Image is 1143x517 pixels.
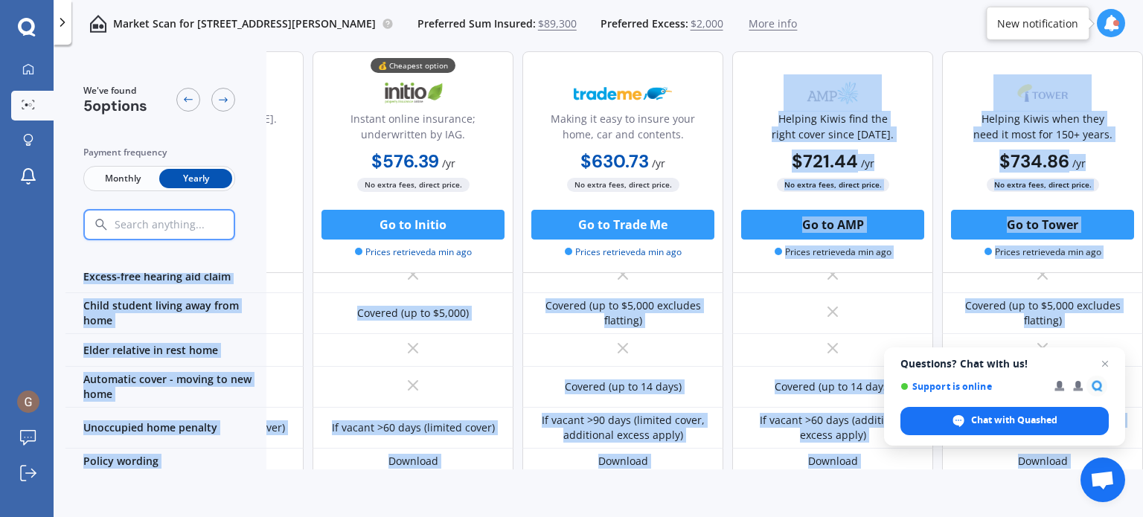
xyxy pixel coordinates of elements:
img: AMP.webp [784,74,882,112]
span: No extra fees, direct price. [357,178,470,192]
span: 5 options [83,96,147,115]
div: Elder relative in rest home [65,334,266,367]
div: Policy wording [65,449,266,475]
b: $721.44 [792,150,858,173]
span: We've found [83,84,147,97]
span: Questions? Chat with us! [900,358,1109,370]
img: Initio.webp [364,74,462,112]
span: $89,300 [538,16,577,31]
span: Prices retrieved a min ago [984,245,1101,259]
img: home-and-contents.b802091223b8502ef2dd.svg [89,15,107,33]
div: 💰 Cheapest option [371,58,455,73]
span: More info [749,16,797,31]
div: Open chat [1080,457,1125,502]
span: Prices retrieved a min ago [775,245,891,259]
div: New notification [997,16,1078,30]
div: If vacant >60 days (additional excess apply) [743,413,922,443]
div: Covered (up to $5,000 excludes flatting) [953,298,1132,328]
div: Helping Kiwis when they need it most for 150+ years. [955,111,1130,148]
span: No extra fees, direct price. [777,178,889,192]
span: / yr [1072,156,1086,170]
span: Monthly [86,169,159,188]
button: Go to Initio [321,210,505,240]
div: Unoccupied home penalty [65,408,266,449]
div: Chat with Quashed [900,407,1109,435]
div: If vacant >60 days (limited cover) [332,420,495,435]
b: $576.39 [371,150,439,173]
div: Covered (up to $5,000) [357,306,469,321]
div: Covered (up to 14 days) [565,379,682,394]
span: No extra fees, direct price. [567,178,679,192]
div: Child student living away from home [65,293,266,334]
b: $734.86 [999,150,1069,173]
span: Preferred Excess: [601,16,688,31]
div: Covered (up to 14 days) [775,379,891,394]
span: / yr [861,156,874,170]
a: Download [808,454,858,468]
b: $630.73 [580,150,649,173]
div: Making it easy to insure your home, car and contents. [535,111,711,148]
a: Download [598,454,648,468]
div: If vacant >90 days (limited cover, additional excess apply) [534,413,712,443]
span: / yr [652,156,665,170]
span: Prices retrieved a min ago [355,245,472,259]
div: Helping Kiwis find the right cover since [DATE]. [745,111,921,148]
p: Market Scan for [STREET_ADDRESS][PERSON_NAME] [113,16,376,31]
span: Close chat [1096,355,1114,373]
span: Prices retrieved a min ago [565,245,682,259]
span: Preferred Sum Insured: [417,16,536,31]
button: Go to Tower [951,210,1134,240]
span: Yearly [159,169,232,188]
div: Excess-free hearing aid claim [65,260,266,293]
img: Tower.webp [993,74,1092,112]
div: Automatic cover - moving to new home [65,367,266,408]
img: Trademe.webp [574,74,672,112]
img: ACg8ocIDYHXx8Q4DhuxqfU6fKuNscRfG_oeLgtsCg8giXsiml71-tw=s96-c [17,391,39,413]
button: Go to AMP [741,210,924,240]
div: Covered (up to $5,000 excludes flatting) [534,298,712,328]
span: No extra fees, direct price. [987,178,1099,192]
a: Download [1018,454,1068,468]
a: Download [388,454,438,468]
span: Chat with Quashed [971,414,1057,427]
span: Support is online [900,381,1044,392]
div: Instant online insurance; underwritten by IAG. [325,111,501,148]
div: Payment frequency [83,145,235,160]
span: $2,000 [691,16,723,31]
span: / yr [442,156,455,170]
button: Go to Trade Me [531,210,714,240]
input: Search anything... [113,218,266,231]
